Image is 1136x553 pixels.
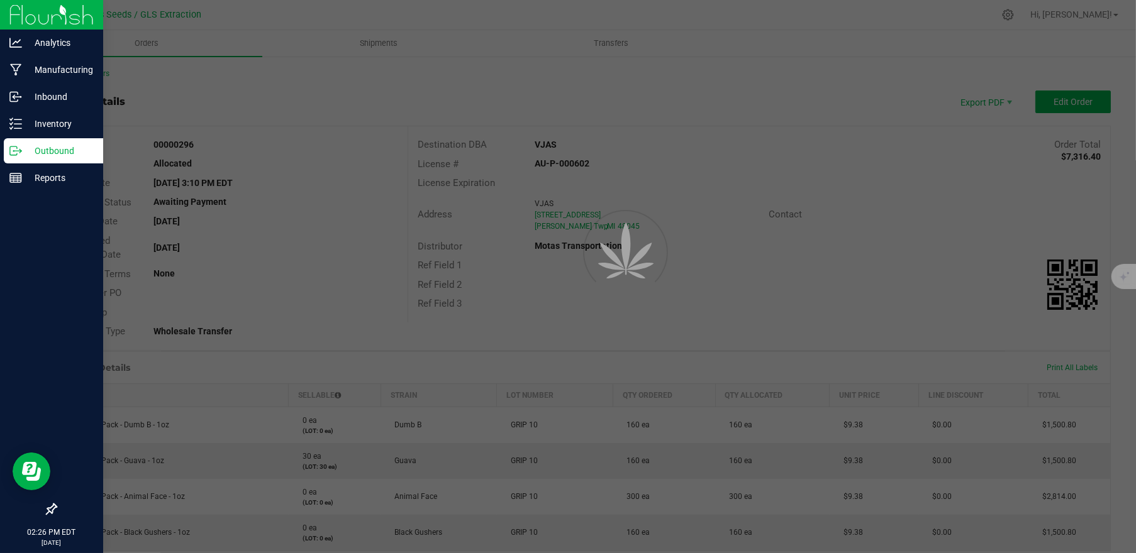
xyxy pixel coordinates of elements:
p: Inbound [22,89,97,104]
inline-svg: Inbound [9,90,22,103]
p: Reports [22,170,97,185]
inline-svg: Reports [9,172,22,184]
p: Manufacturing [22,62,97,77]
p: Outbound [22,143,97,158]
inline-svg: Outbound [9,145,22,157]
iframe: Resource center [13,452,50,490]
inline-svg: Manufacturing [9,63,22,76]
inline-svg: Inventory [9,118,22,130]
p: Analytics [22,35,97,50]
p: Inventory [22,116,97,131]
p: [DATE] [6,538,97,547]
p: 02:26 PM EDT [6,527,97,538]
inline-svg: Analytics [9,36,22,49]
